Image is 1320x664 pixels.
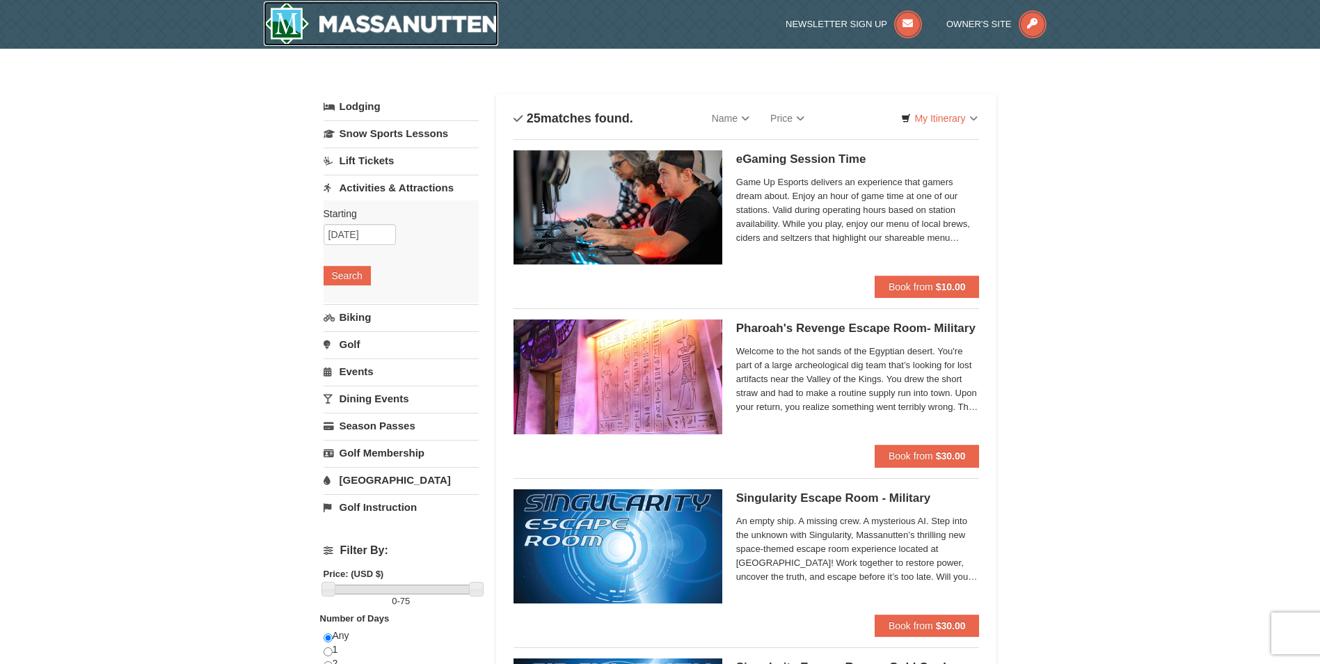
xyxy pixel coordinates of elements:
[514,489,722,603] img: 6619913-520-2f5f5301.jpg
[324,175,479,200] a: Activities & Attractions
[786,19,887,29] span: Newsletter Sign Up
[736,175,980,245] span: Game Up Esports delivers an experience that gamers dream about. Enjoy an hour of game time at one...
[514,319,722,434] img: 6619913-410-20a124c9.jpg
[324,120,479,146] a: Snow Sports Lessons
[324,331,479,357] a: Golf
[324,304,479,330] a: Biking
[736,152,980,166] h5: eGaming Session Time
[264,1,499,46] a: Massanutten Resort
[527,111,541,125] span: 25
[324,207,468,221] label: Starting
[324,494,479,520] a: Golf Instruction
[892,108,986,129] a: My Itinerary
[400,596,410,606] span: 75
[324,148,479,173] a: Lift Tickets
[320,613,390,624] strong: Number of Days
[324,440,479,466] a: Golf Membership
[324,386,479,411] a: Dining Events
[324,594,479,608] label: -
[889,620,933,631] span: Book from
[324,569,384,579] strong: Price: (USD $)
[760,104,815,132] a: Price
[324,358,479,384] a: Events
[875,615,980,637] button: Book from $30.00
[946,19,1047,29] a: Owner's Site
[264,1,499,46] img: Massanutten Resort Logo
[736,345,980,414] span: Welcome to the hot sands of the Egyptian desert. You're part of a large archeological dig team th...
[736,491,980,505] h5: Singularity Escape Room - Military
[786,19,922,29] a: Newsletter Sign Up
[936,281,966,292] strong: $10.00
[324,467,479,493] a: [GEOGRAPHIC_DATA]
[736,322,980,335] h5: Pharoah's Revenge Escape Room- Military
[889,450,933,461] span: Book from
[936,450,966,461] strong: $30.00
[392,596,397,606] span: 0
[889,281,933,292] span: Book from
[946,19,1012,29] span: Owner's Site
[875,276,980,298] button: Book from $10.00
[324,94,479,119] a: Lodging
[875,445,980,467] button: Book from $30.00
[324,544,479,557] h4: Filter By:
[701,104,760,132] a: Name
[324,413,479,438] a: Season Passes
[514,150,722,264] img: 19664770-34-0b975b5b.jpg
[514,111,633,125] h4: matches found.
[736,514,980,584] span: An empty ship. A missing crew. A mysterious AI. Step into the unknown with Singularity, Massanutt...
[936,620,966,631] strong: $30.00
[324,266,371,285] button: Search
